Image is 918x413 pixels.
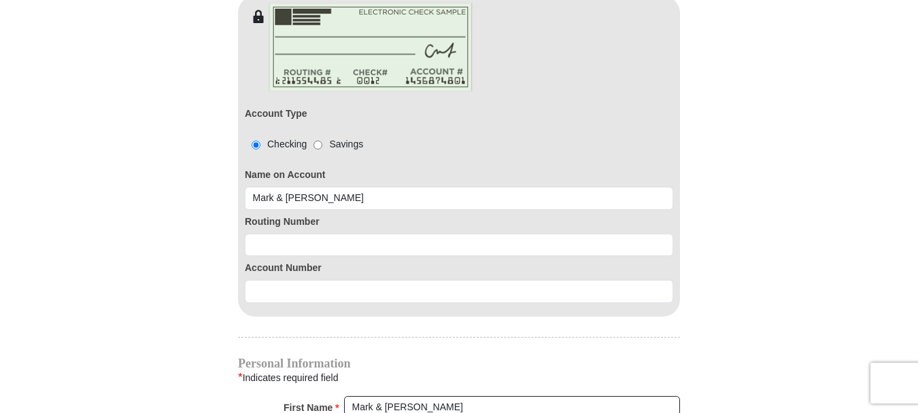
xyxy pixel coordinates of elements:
label: Account Type [245,107,307,121]
div: Indicates required field [238,369,680,387]
div: Checking Savings [245,137,363,151]
label: Name on Account [245,168,673,182]
h4: Personal Information [238,358,680,369]
label: Account Number [245,261,673,275]
img: check-en.png [269,3,473,92]
label: Routing Number [245,215,673,229]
